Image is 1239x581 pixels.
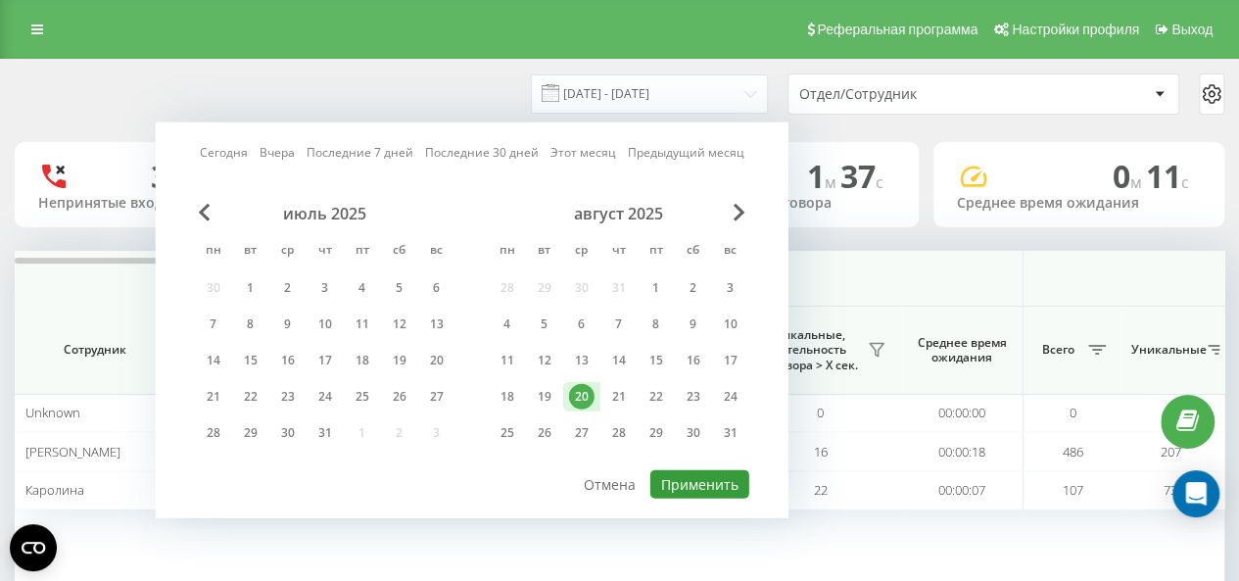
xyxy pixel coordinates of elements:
div: 21 [201,384,226,410]
div: пт 8 авг. 2025 г. [638,310,675,339]
span: Уникальные [1131,342,1202,358]
div: Непринятые входящие звонки [38,195,283,212]
div: 31 (40)% [151,158,271,195]
span: Unknown [25,404,80,421]
div: сб 16 авг. 2025 г. [675,346,712,375]
div: чт 28 авг. 2025 г. [600,418,638,448]
button: Отмена [573,470,646,499]
span: Previous Month [199,204,211,221]
div: август 2025 [489,204,749,223]
div: 7 [606,312,632,337]
div: 28 [201,420,226,446]
div: 1 [643,275,669,301]
a: Вчера [260,143,295,162]
span: Каролина [25,481,84,499]
div: 30 [681,420,706,446]
div: 2 [681,275,706,301]
div: 16 [681,348,706,373]
div: ср 16 июля 2025 г. [269,346,307,375]
div: пт 22 авг. 2025 г. [638,382,675,412]
div: вс 31 авг. 2025 г. [712,418,749,448]
abbr: суббота [385,237,414,266]
div: вс 20 июля 2025 г. [418,346,455,375]
span: 37 [840,155,883,197]
div: 5 [532,312,557,337]
abbr: воскресенье [422,237,452,266]
div: вт 15 июля 2025 г. [232,346,269,375]
div: пт 1 авг. 2025 г. [638,273,675,303]
div: 27 [424,384,450,410]
span: Выход [1171,22,1213,37]
span: Next Month [734,204,745,221]
div: 29 [238,420,263,446]
div: 5 [387,275,412,301]
div: сб 9 авг. 2025 г. [675,310,712,339]
div: пн 21 июля 2025 г. [195,382,232,412]
abbr: пятница [348,237,377,266]
span: c [1181,171,1189,193]
abbr: понедельник [199,237,228,266]
div: 13 [569,348,595,373]
span: 22 [814,481,828,499]
div: 10 [312,312,338,337]
abbr: понедельник [493,237,522,266]
td: 00:00:07 [901,471,1024,509]
div: 21 [606,384,632,410]
div: вт 1 июля 2025 г. [232,273,269,303]
div: пн 18 авг. 2025 г. [489,382,526,412]
span: 0 [1113,155,1146,197]
abbr: вторник [236,237,265,266]
abbr: четверг [310,237,340,266]
div: 4 [495,312,520,337]
span: 73 [1164,481,1177,499]
span: 207 [1161,443,1181,460]
div: 16 [275,348,301,373]
span: 16 [814,443,828,460]
button: Применить [650,470,749,499]
div: пн 4 авг. 2025 г. [489,310,526,339]
div: вт 8 июля 2025 г. [232,310,269,339]
span: м [1130,171,1146,193]
div: вс 27 июля 2025 г. [418,382,455,412]
div: чт 7 авг. 2025 г. [600,310,638,339]
div: вт 22 июля 2025 г. [232,382,269,412]
div: сб 23 авг. 2025 г. [675,382,712,412]
a: Сегодня [200,143,248,162]
div: июль 2025 [195,204,455,223]
div: 12 [532,348,557,373]
span: 1 [807,155,840,197]
span: 0 [817,404,824,421]
span: Сотрудник [31,342,159,358]
div: чт 24 июля 2025 г. [307,382,344,412]
abbr: пятница [642,237,671,266]
div: 3 [312,275,338,301]
div: ср 13 авг. 2025 г. [563,346,600,375]
span: Настройки профиля [1012,22,1139,37]
div: ср 20 авг. 2025 г. [563,382,600,412]
span: Реферальная программа [817,22,977,37]
div: 19 [532,384,557,410]
div: 30 [275,420,301,446]
div: 18 [495,384,520,410]
div: пн 14 июля 2025 г. [195,346,232,375]
div: 6 [569,312,595,337]
div: 13 [424,312,450,337]
div: пн 11 авг. 2025 г. [489,346,526,375]
div: 8 [238,312,263,337]
div: 9 [681,312,706,337]
span: 107 [1063,481,1083,499]
div: вс 24 авг. 2025 г. [712,382,749,412]
div: 11 [350,312,375,337]
div: вс 10 авг. 2025 г. [712,310,749,339]
button: Open CMP widget [10,524,57,571]
div: сб 26 июля 2025 г. [381,382,418,412]
abbr: среда [567,237,596,266]
div: сб 12 июля 2025 г. [381,310,418,339]
div: вт 26 авг. 2025 г. [526,418,563,448]
div: ср 9 июля 2025 г. [269,310,307,339]
div: 10 [718,312,743,337]
div: ср 6 авг. 2025 г. [563,310,600,339]
div: чт 14 авг. 2025 г. [600,346,638,375]
div: чт 3 июля 2025 г. [307,273,344,303]
div: 26 [532,420,557,446]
